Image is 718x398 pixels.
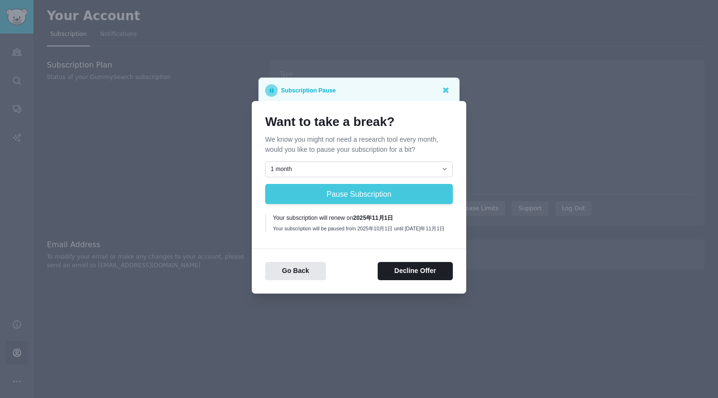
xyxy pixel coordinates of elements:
[265,262,326,281] button: Go Back
[265,184,453,204] button: Pause Subscription
[273,214,446,223] div: Your subscription will renew on
[273,225,446,232] div: Your subscription will be paused from 2025年10月1日 until [DATE]年11月1日
[265,135,453,155] p: We know you might not need a research tool every month, would you like to pause your subscription...
[378,262,453,281] button: Decline Offer
[281,84,336,97] p: Subscription Pause
[265,114,453,130] h1: Want to take a break?
[353,215,393,221] b: 2025年11月1日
